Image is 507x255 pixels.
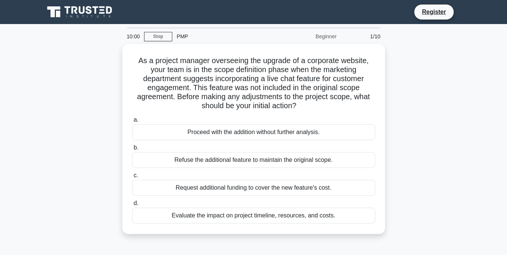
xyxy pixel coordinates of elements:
[134,200,138,206] span: d.
[144,32,172,41] a: Stop
[134,172,138,178] span: c.
[132,152,375,168] div: Refuse the additional feature to maintain the original scope.
[417,7,450,17] a: Register
[132,124,375,140] div: Proceed with the addition without further analysis.
[134,116,138,123] span: a.
[341,29,385,44] div: 1/10
[275,29,341,44] div: Beginner
[132,208,375,223] div: Evaluate the impact on project timeline, resources, and costs.
[131,56,376,111] h5: As a project manager overseeing the upgrade of a corporate website, your team is in the scope def...
[122,29,144,44] div: 10:00
[132,180,375,196] div: Request additional funding to cover the new feature's cost.
[172,29,275,44] div: PMP
[134,144,138,151] span: b.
